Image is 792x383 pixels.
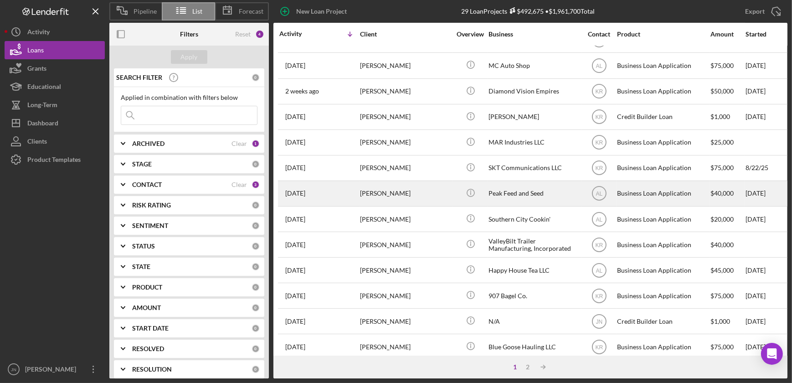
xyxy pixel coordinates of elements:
[761,343,783,365] div: Open Intercom Messenger
[746,181,787,206] div: [DATE]
[710,87,734,95] span: $50,000
[617,53,708,78] div: Business Loan Application
[489,79,580,104] div: Diamond Vision Empires
[285,292,305,300] time: 2025-08-12 20:13
[462,7,595,15] div: 29 Loan Projects • $1,961,700 Total
[710,292,734,300] span: $75,000
[489,258,580,282] div: Happy House Tea LLC
[489,156,580,180] div: SKT Communications LLC
[617,130,708,155] div: Business Loan Application
[5,41,105,59] button: Loans
[252,283,260,291] div: 0
[360,105,451,129] div: [PERSON_NAME]
[235,31,251,38] div: Reset
[746,309,787,333] div: [DATE]
[595,140,603,146] text: KR
[285,343,305,351] time: 2025-08-07 23:43
[360,181,451,206] div: [PERSON_NAME]
[252,160,260,168] div: 0
[285,267,305,274] time: 2025-08-13 21:19
[285,88,319,95] time: 2025-09-11 21:16
[489,335,580,359] div: Blue Goose Hauling LLC
[27,132,47,153] div: Clients
[27,78,61,98] div: Educational
[285,62,305,69] time: 2025-09-17 18:08
[489,31,580,38] div: Business
[5,132,105,150] button: Clients
[736,2,787,21] button: Export
[273,2,356,21] button: New Loan Project
[180,31,198,38] b: Filters
[11,367,16,372] text: JN
[116,74,162,81] b: SEARCH FILTER
[252,73,260,82] div: 0
[5,150,105,169] button: Product Templates
[595,344,603,351] text: KR
[453,31,488,38] div: Overview
[617,309,708,333] div: Credit Builder Loan
[617,284,708,308] div: Business Loan Application
[285,318,305,325] time: 2025-08-11 18:59
[617,207,708,231] div: Business Loan Application
[5,114,105,132] button: Dashboard
[285,113,305,120] time: 2025-09-06 01:09
[746,335,787,359] div: [DATE]
[132,140,165,147] b: ARCHIVED
[231,181,247,188] div: Clear
[252,365,260,373] div: 0
[252,222,260,230] div: 0
[595,293,603,299] text: KR
[5,96,105,114] a: Long-Term
[132,304,161,311] b: AMOUNT
[746,156,787,180] div: 8/22/25
[255,30,264,39] div: 4
[746,53,787,78] div: [DATE]
[171,50,207,64] button: Apply
[5,23,105,41] button: Activity
[508,7,544,15] div: $492,675
[710,343,734,351] span: $75,000
[27,96,57,116] div: Long-Term
[27,59,46,80] div: Grants
[710,138,734,146] span: $25,000
[279,30,319,37] div: Activity
[296,2,347,21] div: New Loan Project
[27,114,58,135] div: Dashboard
[360,130,451,155] div: [PERSON_NAME]
[132,263,150,270] b: STATE
[132,222,168,229] b: SENTIMENT
[617,258,708,282] div: Business Loan Application
[252,263,260,271] div: 0
[710,215,734,223] span: $20,000
[596,191,602,197] text: AL
[617,79,708,104] div: Business Loan Application
[193,8,203,15] span: List
[489,233,580,257] div: ValleyBilt Trailer Manufacturing, Incorporated
[596,216,602,223] text: AL
[231,140,247,147] div: Clear
[132,243,155,250] b: STATUS
[710,113,730,120] span: $1,000
[27,41,44,62] div: Loans
[746,258,787,282] div: [DATE]
[360,233,451,257] div: [PERSON_NAME]
[132,325,169,332] b: START DATE
[746,207,787,231] div: [DATE]
[596,63,602,69] text: AL
[252,181,260,189] div: 3
[252,324,260,332] div: 0
[132,160,152,168] b: STAGE
[285,139,305,146] time: 2025-08-26 20:40
[5,78,105,96] button: Educational
[509,363,521,371] div: 1
[360,156,451,180] div: [PERSON_NAME]
[617,181,708,206] div: Business Loan Application
[489,53,580,78] div: MC Auto Shop
[360,284,451,308] div: [PERSON_NAME]
[595,114,603,120] text: KR
[710,31,745,38] div: Amount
